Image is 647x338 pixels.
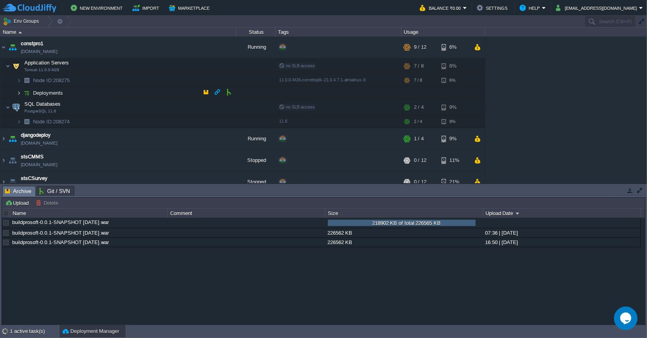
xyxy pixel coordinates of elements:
span: Application Servers [24,59,70,66]
div: 9% [441,128,467,149]
div: 11% [441,150,467,171]
div: Comment [168,209,325,218]
a: SQL DatabasesPostgreSQL 11.6 [24,101,62,107]
div: 0 / 12 [414,150,426,171]
img: AMDAwAAAACH5BAEAAAAALAAAAAABAAEAAAICRAEAOw== [0,150,7,171]
button: Help [520,3,542,13]
div: Name [1,28,236,37]
img: AMDAwAAAACH5BAEAAAAALAAAAAABAAEAAAICRAEAOw== [21,87,32,99]
img: AMDAwAAAACH5BAEAAAAALAAAAAABAAEAAAICRAEAOw== [21,116,32,128]
div: 6% [441,37,467,58]
img: AMDAwAAAACH5BAEAAAAALAAAAAABAAEAAAICRAEAOw== [6,99,10,115]
div: Upload Date [483,209,640,218]
div: 7 / 8 [414,74,422,86]
div: 07:36 | [DATE] [483,228,640,237]
a: stsCMMS [21,153,44,161]
div: Running [236,37,276,58]
a: buildprosoft-0.0.1-SNAPSHOT [DATE].war [12,239,109,245]
div: Stopped [236,171,276,193]
img: AMDAwAAAACH5BAEAAAAALAAAAAABAAEAAAICRAEAOw== [7,171,18,193]
img: AMDAwAAAACH5BAEAAAAALAAAAAABAAEAAAICRAEAOw== [17,87,21,99]
img: AMDAwAAAACH5BAEAAAAALAAAAAABAAEAAAICRAEAOw== [0,128,7,149]
a: [DOMAIN_NAME] [21,161,57,169]
div: 1 active task(s) [10,325,59,338]
div: Name [11,209,167,218]
button: Env Groups [3,16,42,27]
button: Delete [36,199,61,206]
a: Node ID:208274 [32,118,71,125]
img: AMDAwAAAACH5BAEAAAAALAAAAAABAAEAAAICRAEAOw== [11,58,22,74]
span: Archive [5,186,31,196]
div: 21% [441,171,467,193]
div: Size [326,209,483,218]
div: 9 / 12 [414,37,426,58]
img: AMDAwAAAACH5BAEAAAAALAAAAAABAAEAAAICRAEAOw== [17,116,21,128]
div: 218902 KB of total 226565 KB [330,220,483,229]
div: Running [236,128,276,149]
img: AMDAwAAAACH5BAEAAAAALAAAAAABAAEAAAICRAEAOw== [11,99,22,115]
span: no SLB access [279,63,315,68]
div: 2 / 4 [414,99,424,115]
button: Import [132,3,162,13]
a: constpro1 [21,40,43,48]
div: 9% [441,99,467,115]
img: AMDAwAAAACH5BAEAAAAALAAAAAABAAEAAAICRAEAOw== [21,74,32,86]
div: 6% [441,74,467,86]
div: buildprosoft-0.0.1-SNAPSHOT [DATE].war [10,218,167,227]
span: no SLB access [279,105,315,109]
img: AMDAwAAAACH5BAEAAAAALAAAAAABAAEAAAICRAEAOw== [7,128,18,149]
span: Node ID: [33,77,53,83]
a: stsCSurvey [21,175,48,182]
button: Balance ₹0.00 [420,3,463,13]
img: AMDAwAAAACH5BAEAAAAALAAAAAABAAEAAAICRAEAOw== [0,37,7,58]
span: Node ID: [33,119,53,125]
img: AMDAwAAAACH5BAEAAAAALAAAAAABAAEAAAICRAEAOw== [7,37,18,58]
div: Tags [276,28,401,37]
span: SQL Databases [24,101,62,107]
div: 226562 KB [325,228,482,237]
div: 226562 KB [325,238,482,247]
div: 16:50 | [DATE] [483,238,640,247]
a: djangodeploy [21,131,51,139]
span: PostgreSQL 11.6 [24,109,56,114]
span: 208274 [32,118,71,125]
div: 6% [441,58,467,74]
img: AMDAwAAAACH5BAEAAAAALAAAAAABAAEAAAICRAEAOw== [0,171,7,193]
button: Marketplace [169,3,212,13]
img: AMDAwAAAACH5BAEAAAAALAAAAAABAAEAAAICRAEAOw== [6,58,10,74]
a: Node ID:208275 [32,77,71,84]
span: 11.6 [279,119,287,123]
a: Deployments [32,90,64,96]
div: 218902 KB of total 226565 KB [330,220,483,228]
a: [DOMAIN_NAME] [21,48,57,55]
div: 7 / 8 [414,58,424,74]
span: Git / SVN [39,186,70,196]
div: 0 / 12 [414,171,426,193]
div: Status [237,28,275,37]
img: AMDAwAAAACH5BAEAAAAALAAAAAABAAEAAAICRAEAOw== [7,150,18,171]
div: 9% [441,116,467,128]
a: [DOMAIN_NAME] [21,139,57,147]
span: Tomcat 11.0.0-M26 [24,68,59,72]
div: Stopped [236,150,276,171]
div: 2 / 4 [414,116,422,128]
span: 11.0.0-M26-correttojdk-21.0.4.7.1-almalinux-9 [279,77,366,82]
img: CloudJiffy [3,3,56,13]
a: [DOMAIN_NAME] [21,182,57,190]
img: AMDAwAAAACH5BAEAAAAALAAAAAABAAEAAAICRAEAOw== [17,74,21,86]
button: [EMAIL_ADDRESS][DOMAIN_NAME] [556,3,639,13]
div: 1 / 4 [414,128,424,149]
button: Upload [5,199,31,206]
img: AMDAwAAAACH5BAEAAAAALAAAAAABAAEAAAICRAEAOw== [18,31,22,33]
div: Usage [402,28,485,37]
a: Application ServersTomcat 11.0.0-M26 [24,60,70,66]
a: buildprosoft-0.0.1-SNAPSHOT [DATE].war [12,230,109,236]
span: 208275 [32,77,71,84]
button: Deployment Manager [62,327,119,335]
button: Settings [477,3,510,13]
